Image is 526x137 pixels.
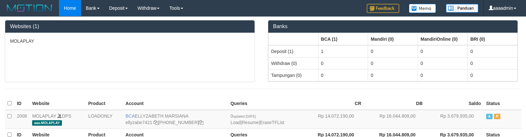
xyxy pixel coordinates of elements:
[368,45,418,58] td: 0
[10,24,250,29] h3: Websites (1)
[260,120,284,125] a: EraseTFList
[5,3,54,13] img: MOTION_logo.png
[418,57,468,69] td: 0
[484,97,521,110] th: Status
[302,97,364,110] th: CR
[30,110,86,129] td: DPS
[273,24,513,29] h3: Banks
[418,33,468,45] th: Group: activate to sort column ascending
[231,120,241,125] a: Load
[368,57,418,69] td: 0
[123,97,228,110] th: Account
[14,97,30,110] th: ID
[269,33,318,45] th: Group: activate to sort column ascending
[126,120,152,125] a: ellyzabe7421
[468,33,518,45] th: Group: activate to sort column ascending
[418,45,468,58] td: 0
[318,69,368,81] td: 0
[14,110,30,129] td: 2008
[425,110,484,129] td: Rp 3.679.935,00
[86,97,123,110] th: Product
[318,33,368,45] th: Group: activate to sort column ascending
[32,120,62,126] span: aaa-MOLAPLAY
[231,113,284,125] span: | |
[418,69,468,81] td: 0
[468,45,518,58] td: 0
[126,113,135,119] span: BCA
[446,4,478,13] img: panduan.png
[364,97,425,110] th: DB
[32,113,56,119] a: MOLAPLAY
[368,33,418,45] th: Group: activate to sort column ascending
[86,110,123,129] td: LOADONLY
[318,45,368,58] td: 1
[367,4,399,13] img: Feedback.jpg
[153,120,158,125] a: Copy ellyzabe7421 to clipboard
[269,57,318,69] td: Withdraw (0)
[269,45,318,58] td: Deposit (1)
[269,69,318,81] td: Tampungan (0)
[30,97,86,110] th: Website
[302,110,364,129] td: Rp 14.072.190,00
[233,115,256,118] span: updated [DATE]
[364,110,425,129] td: Rp 16.044.809,00
[409,4,436,13] img: Button%20Memo.svg
[368,69,418,81] td: 0
[242,120,259,125] a: Resume
[231,113,256,119] span: 0
[468,57,518,69] td: 0
[123,110,228,129] td: ELLYZABETH MARSIANA [PHONE_NUMBER]
[468,69,518,81] td: 0
[318,57,368,69] td: 0
[199,120,203,125] a: Copy 5495537878 to clipboard
[10,38,250,44] p: MOLAPLAY
[228,97,303,110] th: Queries
[425,97,484,110] th: Saldo
[486,114,493,119] span: Active
[494,114,500,119] span: Paused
